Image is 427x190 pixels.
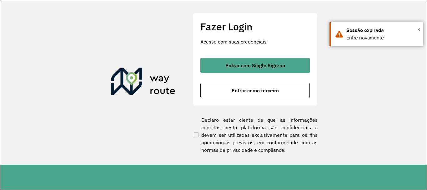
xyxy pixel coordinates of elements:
span: Entrar como terceiro [232,88,279,93]
div: Sessão expirada [346,27,419,34]
div: Entre novamente [346,34,419,42]
p: Acesse com suas credenciais [200,38,310,45]
label: Declaro estar ciente de que as informações contidas nesta plataforma são confidenciais e devem se... [193,116,318,154]
button: button [200,83,310,98]
span: × [417,25,420,34]
img: Roteirizador AmbevTech [111,68,175,98]
span: Entrar com Single Sign-on [225,63,285,68]
button: button [200,58,310,73]
h2: Fazer Login [200,21,310,33]
button: Close [417,25,420,34]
